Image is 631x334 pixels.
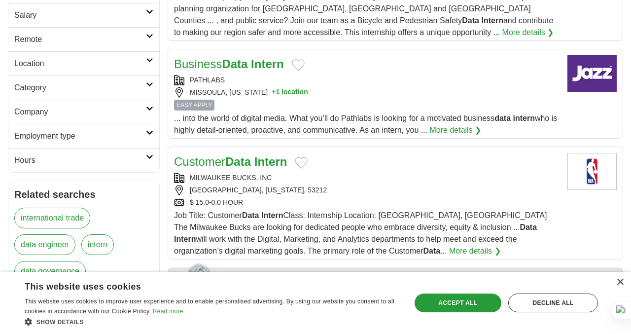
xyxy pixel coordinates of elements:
[8,75,159,100] a: Category
[225,155,251,168] strong: Data
[513,114,534,122] strong: intern
[174,57,284,71] a: BusinessData Intern
[174,185,560,195] div: [GEOGRAPHIC_DATA], [US_STATE], 53212
[25,317,400,327] div: Show details
[14,234,75,255] a: data engineer
[174,235,196,243] strong: Intern
[415,294,501,312] div: Accept all
[272,87,276,98] span: +
[174,75,560,85] div: PATHLABS
[14,106,146,118] h2: Company
[14,58,146,70] h2: Location
[153,308,183,315] a: Read more, opens a new window
[430,124,482,136] a: More details ❯
[8,3,159,27] a: Salary
[295,157,308,169] button: Add to favorite jobs
[8,51,159,75] a: Location
[502,27,554,38] a: More details ❯
[25,298,394,315] span: This website uses cookies to improve user experience and to enable personalised advertising. By u...
[261,211,283,220] strong: Intern
[190,174,272,182] a: MILWAUKEE BUCKS, INC
[272,87,308,98] button: +1 location
[481,16,503,25] strong: Intern
[242,211,259,220] strong: Data
[251,57,284,71] strong: Intern
[8,27,159,51] a: Remote
[449,245,501,257] a: More details ❯
[520,223,537,231] strong: Data
[174,114,557,134] span: ... into the world of digital media. What you’ll do Pathlabs is looking for a motivated business ...
[174,155,287,168] a: CustomerData Intern
[567,55,617,92] img: Company logo
[14,9,146,21] h2: Salary
[14,208,90,228] a: international trade
[494,114,511,122] strong: data
[14,154,146,166] h2: Hours
[14,187,153,202] h2: Related searches
[462,16,479,25] strong: Data
[14,34,146,45] h2: Remote
[616,279,624,286] div: Close
[81,234,114,255] a: intern
[14,261,86,282] a: data governance
[174,87,560,98] div: MISSOULA, [US_STATE]
[25,278,375,293] div: This website uses cookies
[14,82,146,94] h2: Category
[172,262,219,301] img: apply-iq-scientist.png
[174,100,214,111] span: EASY APPLY
[254,155,287,168] strong: Intern
[567,153,617,190] img: Milwaukee Bucks logo
[423,247,440,255] strong: Data
[36,319,84,326] span: Show details
[8,124,159,148] a: Employment type
[222,57,247,71] strong: Data
[174,197,560,208] div: $ 15.0-0.0 HOUR
[14,130,146,142] h2: Employment type
[8,100,159,124] a: Company
[508,294,598,312] div: Decline all
[8,148,159,172] a: Hours
[174,211,547,255] span: Job Title: Customer Class: Internship Location: [GEOGRAPHIC_DATA], [GEOGRAPHIC_DATA] The Milwauke...
[292,59,305,71] button: Add to favorite jobs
